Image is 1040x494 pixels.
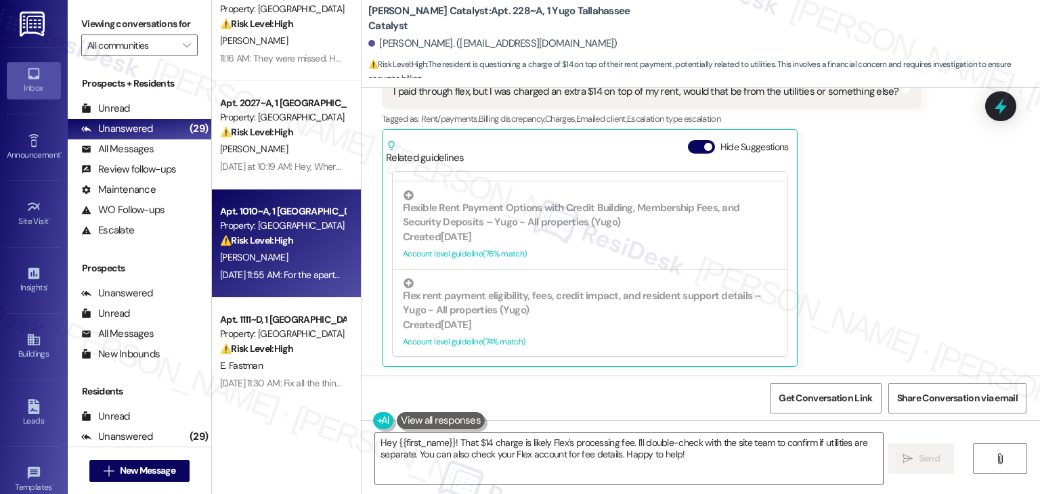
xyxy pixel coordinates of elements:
[87,35,176,56] input: All communities
[220,143,288,155] span: [PERSON_NAME]
[220,219,345,233] div: Property: [GEOGRAPHIC_DATA]
[368,58,1040,87] span: : The resident is questioning a charge of $14 on top of their rent payment, potentially related t...
[7,62,61,99] a: Inbox
[81,347,160,361] div: New Inbounds
[888,443,954,474] button: Send
[368,4,639,33] b: [PERSON_NAME] Catalyst: Apt. 228~A, 1 Yugo Tallahassee Catalyst
[220,269,828,281] div: [DATE] 11:55 AM: For the apartment to be clean, appliances to work, floors to be sturdy and blind...
[382,109,921,129] div: Tagged as:
[779,391,872,405] span: Get Conversation Link
[20,12,47,37] img: ResiDesk Logo
[81,122,153,136] div: Unanswered
[104,466,114,476] i: 
[220,234,293,246] strong: ⚠️ Risk Level: High
[403,335,777,349] div: Account level guideline ( 74 % match)
[47,281,49,290] span: •
[183,40,190,51] i: 
[220,96,345,110] div: Apt. 2027~A, 1 [GEOGRAPHIC_DATA]
[7,196,61,232] a: Site Visit •
[220,313,345,327] div: Apt. 1111~D, 1 [GEOGRAPHIC_DATA]
[49,215,51,224] span: •
[421,113,479,125] span: Rent/payments ,
[368,37,617,51] div: [PERSON_NAME]. ([EMAIL_ADDRESS][DOMAIN_NAME])
[903,453,913,464] i: 
[81,430,153,444] div: Unanswered
[897,391,1018,405] span: Share Conversation via email
[186,426,211,447] div: (29)
[7,328,61,365] a: Buildings
[403,278,777,318] div: Flex rent payment eligibility, fees, credit impact, and resident support details – Yugo - All pro...
[186,118,211,139] div: (29)
[68,384,211,399] div: Residents
[81,102,130,116] div: Unread
[403,230,777,244] div: Created [DATE]
[220,110,345,125] div: Property: [GEOGRAPHIC_DATA]
[627,113,720,125] span: Escalation type escalation
[403,190,777,230] div: Flexible Rent Payment Options with Credit Building, Membership Fees, and Security Deposits – Yugo...
[60,148,62,158] span: •
[81,14,198,35] label: Viewing conversations for
[89,460,190,482] button: New Message
[120,464,175,478] span: New Message
[81,162,176,177] div: Review follow-ups
[479,113,545,125] span: Billing discrepancy ,
[81,409,130,424] div: Unread
[7,395,61,432] a: Leads
[770,383,881,413] button: Get Conversation Link
[545,113,576,125] span: Charges ,
[368,59,427,70] strong: ⚠️ Risk Level: High
[220,204,345,219] div: Apt. 1010~A, 1 [GEOGRAPHIC_DATA]
[220,52,422,64] div: 11:16 AM: They were missed. He missed sending it in.
[220,2,345,16] div: Property: [GEOGRAPHIC_DATA]
[720,140,789,154] label: Hide Suggestions
[81,307,130,321] div: Unread
[68,261,211,275] div: Prospects
[81,223,134,238] div: Escalate
[403,247,777,261] div: Account level guideline ( 76 % match)
[220,35,288,47] span: [PERSON_NAME]
[81,286,153,300] div: Unanswered
[375,433,882,484] textarea: Hey {{first_name}}! That $14 charge is likely Flex's processing fee. I'll double-check with the s...
[919,451,940,466] span: Send
[220,342,293,355] strong: ⚠️ Risk Level: High
[576,113,627,125] span: Emailed client ,
[386,140,464,165] div: Related guidelines
[81,142,154,156] div: All Messages
[52,480,54,490] span: •
[220,18,293,30] strong: ⚠️ Risk Level: High
[220,160,609,173] div: [DATE] at 10:19 AM: Hey, Where is my free month ? I see in my resident portal another payment due!
[220,327,345,341] div: Property: [GEOGRAPHIC_DATA]
[81,183,156,197] div: Maintenance
[220,251,288,263] span: [PERSON_NAME]
[888,383,1026,413] button: Share Conversation via email
[403,318,777,332] div: Created [DATE]
[7,262,61,298] a: Insights •
[220,377,632,389] div: [DATE] 11:30 AM: Fix all the things in my room that were broken when I moved in and still haven't...
[220,359,263,372] span: E. Fastman
[995,453,1005,464] i: 
[393,85,899,99] div: I paid through flex, but I was charged an extra $14 on top of my rent, would that be from the uti...
[81,327,154,341] div: All Messages
[220,126,293,138] strong: ⚠️ Risk Level: High
[81,203,165,217] div: WO Follow-ups
[68,76,211,91] div: Prospects + Residents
